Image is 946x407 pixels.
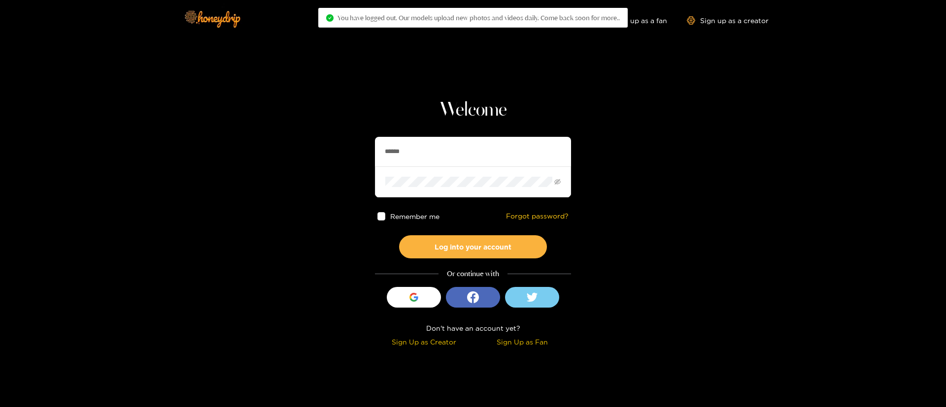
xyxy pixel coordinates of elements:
div: Sign Up as Fan [475,336,569,347]
a: Sign up as a fan [600,16,667,25]
h1: Welcome [375,98,571,122]
a: Forgot password? [506,212,569,220]
div: Or continue with [375,268,571,280]
span: check-circle [326,14,334,22]
button: Log into your account [399,235,547,258]
span: You have logged out. Our models upload new photos and videos daily. Come back soon for more.. [338,14,620,22]
span: eye-invisible [554,179,561,185]
div: Don't have an account yet? [375,322,571,334]
div: Sign Up as Creator [377,336,471,347]
a: Sign up as a creator [687,16,769,25]
span: Remember me [391,213,440,220]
